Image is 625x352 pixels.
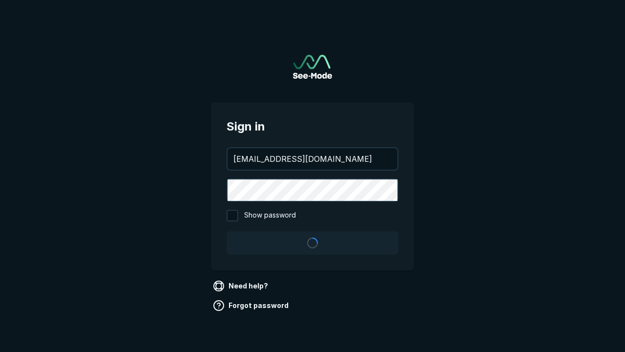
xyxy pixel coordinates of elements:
span: Show password [244,210,296,221]
a: Go to sign in [293,55,332,79]
img: See-Mode Logo [293,55,332,79]
input: your@email.com [228,148,397,170]
span: Sign in [227,118,398,135]
a: Forgot password [211,298,292,313]
a: Need help? [211,278,272,294]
